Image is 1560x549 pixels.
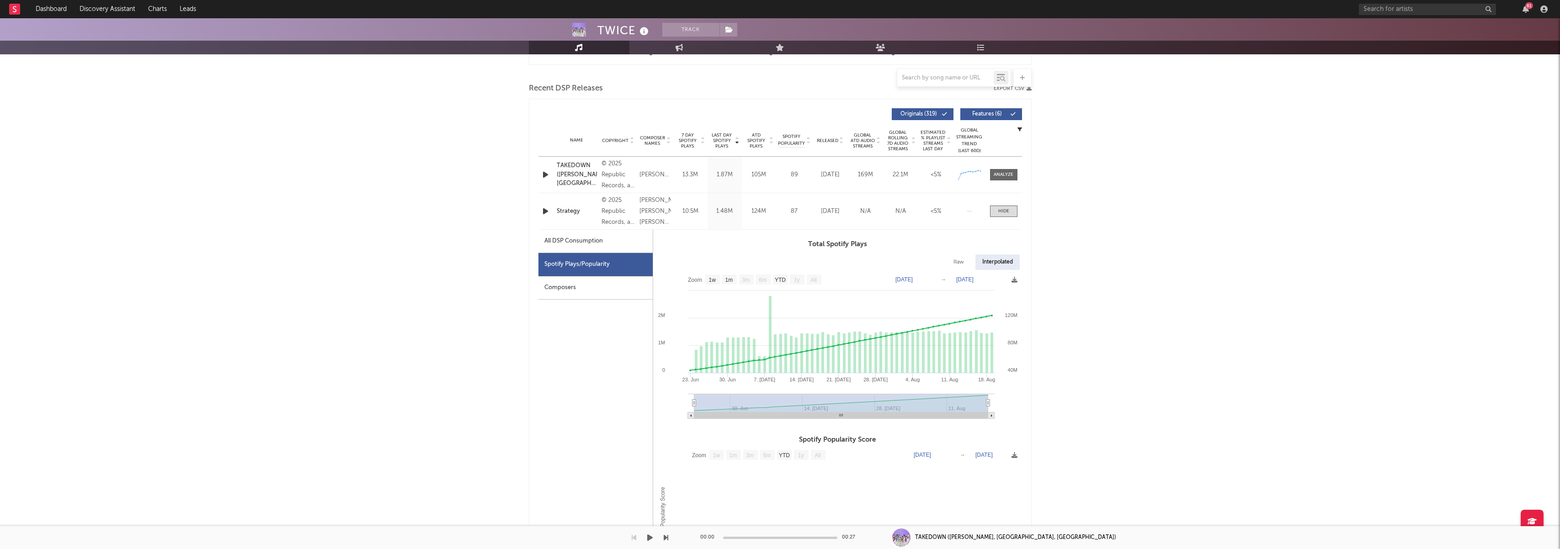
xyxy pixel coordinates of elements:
[921,130,946,152] span: Estimated % Playlist Streams Last Day
[742,277,750,283] text: 3m
[850,207,881,216] div: N/A
[710,132,734,149] span: Last Day Spotify Plays
[660,487,666,527] text: Popularity Score
[895,276,913,283] text: [DATE]
[746,452,754,459] text: 3m
[850,170,881,179] div: 169M
[538,230,653,253] div: All DSP Consumption
[885,170,916,179] div: 22.1M
[842,532,860,543] div: 00:27
[1007,367,1017,373] text: 40M
[798,452,804,459] text: 1y
[778,133,805,147] span: Spotify Popularity
[956,127,983,154] div: Global Streaming Trend (Last 60D)
[676,132,700,149] span: 7 Day Spotify Plays
[1007,340,1017,345] text: 80M
[885,130,910,152] span: Global Rolling 7D Audio Streams
[662,367,665,373] text: 0
[810,277,816,283] text: All
[658,340,665,345] text: 1M
[754,377,775,382] text: 7. [DATE]
[1359,4,1496,15] input: Search for artists
[676,207,705,216] div: 10.5M
[778,207,810,216] div: 87
[975,452,993,458] text: [DATE]
[774,277,785,283] text: YTD
[892,108,953,120] button: Originals(319)
[863,377,888,382] text: 28. [DATE]
[978,377,995,382] text: 18. Aug
[602,138,628,143] span: Copyright
[710,207,740,216] div: 1.48M
[597,23,651,38] div: TWICE
[960,452,965,458] text: →
[658,312,665,318] text: 2M
[914,452,931,458] text: [DATE]
[538,253,653,276] div: Spotify Plays/Popularity
[759,277,767,283] text: 6m
[763,452,771,459] text: 6m
[794,277,800,283] text: 1y
[897,74,994,82] input: Search by song name or URL
[994,86,1032,91] button: Export CSV
[778,452,789,459] text: YTD
[710,170,740,179] div: 1.87M
[602,158,635,191] div: © 2025 Republic Records, a division of UMG Recordings, Inc.
[708,277,716,283] text: 1w
[744,132,768,149] span: ATD Spotify Plays
[941,377,958,382] text: 11. Aug
[744,170,774,179] div: 105M
[700,532,719,543] div: 00:00
[815,452,820,459] text: All
[662,23,719,37] button: Track
[815,207,846,216] div: [DATE]
[885,207,916,216] div: N/A
[966,111,1008,117] span: Features ( 6 )
[960,108,1022,120] button: Features(6)
[602,195,635,228] div: © 2025 Republic Records, a division of UMG Recordings, Inc.
[544,236,603,247] div: All DSP Consumption
[956,276,974,283] text: [DATE]
[975,254,1020,270] div: Interpolated
[692,452,706,459] text: Zoom
[1523,5,1529,13] button: 61
[557,207,597,216] a: Strategy
[639,135,666,146] span: Composer Names
[557,137,597,144] div: Name
[653,434,1022,445] h3: Spotify Popularity Score
[921,170,951,179] div: <5%
[1525,2,1533,9] div: 61
[676,170,705,179] div: 13.3M
[905,377,920,382] text: 4. Aug
[719,377,735,382] text: 30. Jun
[744,207,774,216] div: 124M
[688,277,702,283] text: Zoom
[653,239,1022,250] h3: Total Spotify Plays
[815,170,846,179] div: [DATE]
[915,533,1116,542] div: TAKEDOWN ([PERSON_NAME], [GEOGRAPHIC_DATA], [GEOGRAPHIC_DATA])
[778,170,810,179] div: 89
[529,83,603,94] span: Recent DSP Releases
[789,377,814,382] text: 14. [DATE]
[826,377,851,382] text: 21. [DATE]
[557,161,597,188] a: TAKEDOWN ([PERSON_NAME], [GEOGRAPHIC_DATA], [GEOGRAPHIC_DATA])
[639,195,671,228] div: [PERSON_NAME], [PERSON_NAME], [PERSON_NAME] & [PERSON_NAME]
[713,452,720,459] text: 1w
[898,111,940,117] span: Originals ( 319 )
[639,169,671,180] div: [PERSON_NAME]
[947,254,971,270] div: Raw
[725,277,733,283] text: 1m
[850,132,875,149] span: Global ATD Audio Streams
[538,276,653,300] div: Composers
[682,377,698,382] text: 23. Jun
[1005,312,1017,318] text: 120M
[941,276,946,283] text: →
[921,207,951,216] div: <5%
[817,138,838,143] span: Released
[729,452,737,459] text: 1m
